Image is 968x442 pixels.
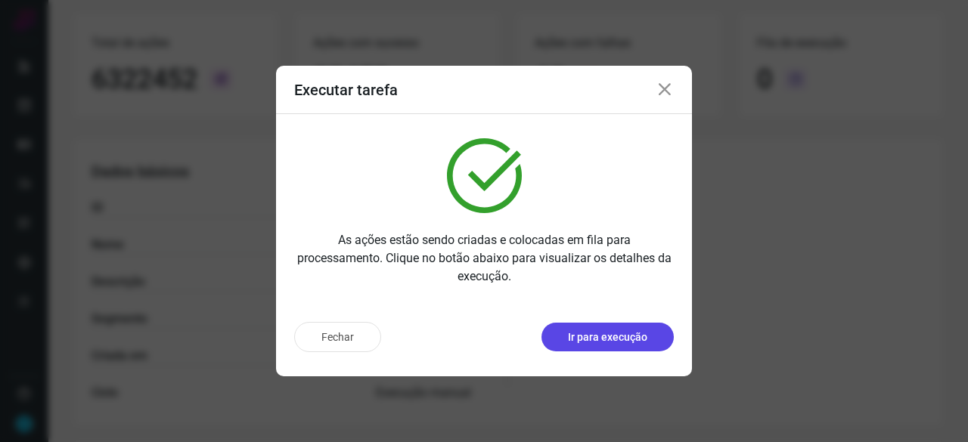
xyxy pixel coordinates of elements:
[541,323,674,351] button: Ir para execução
[568,329,647,345] p: Ir para execução
[294,81,398,99] h3: Executar tarefa
[294,231,674,286] p: As ações estão sendo criadas e colocadas em fila para processamento. Clique no botão abaixo para ...
[447,138,522,213] img: verified.svg
[294,322,381,352] button: Fechar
